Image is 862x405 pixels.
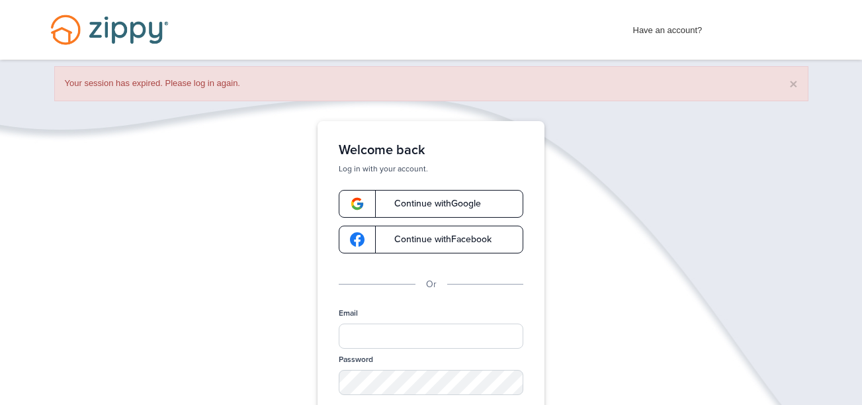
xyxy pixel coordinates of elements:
[339,142,523,158] h1: Welcome back
[350,197,365,211] img: google-logo
[54,66,808,101] div: Your session has expired. Please log in again.
[339,354,373,365] label: Password
[339,308,358,319] label: Email
[339,370,523,395] input: Password
[339,190,523,218] a: google-logoContinue withGoogle
[381,199,481,208] span: Continue with Google
[350,232,365,247] img: google-logo
[339,163,523,174] p: Log in with your account.
[381,235,492,244] span: Continue with Facebook
[789,77,797,91] button: ×
[339,324,523,349] input: Email
[633,17,703,38] span: Have an account?
[339,226,523,253] a: google-logoContinue withFacebook
[426,277,437,292] p: Or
